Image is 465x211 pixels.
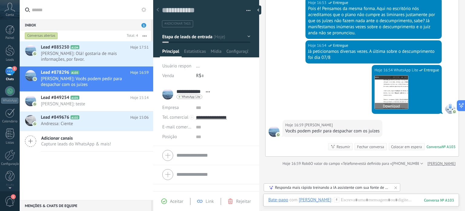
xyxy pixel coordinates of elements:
[374,75,408,109] a: Download
[12,66,17,71] span: 3
[41,44,69,50] span: Lead #885250
[427,144,442,149] div: Conversa
[130,114,149,121] span: Hoje 15:06
[162,71,192,81] div: Venda
[226,49,249,57] span: Configurações
[337,144,350,150] div: Resumir
[1,58,19,62] div: Leads
[374,67,394,73] div: Hoje 16:54
[162,49,179,57] span: Principal
[394,67,418,73] span: WhatsApp Lite
[289,197,298,203] span: com
[41,121,137,127] span: Andressa: Ciente
[308,43,328,49] div: Hoje 16:54
[184,49,206,57] span: Estatísticas
[162,132,191,142] div: Posição
[41,135,111,141] span: Adicionar canais
[445,103,456,114] span: WhatsApp Lite
[41,70,69,76] span: Lead #878296
[302,161,310,166] span: Robô
[275,185,390,190] div: Responda mais rápido treinando a IA assistente com sua fonte de dados
[20,200,151,211] div: Menções & Chats de equipe
[285,128,380,134] div: Vocês podem pedir para despachar com os juízes
[1,36,19,40] div: Painel
[236,199,251,204] span: Rejeitar
[1,162,19,166] div: Configurações
[20,66,153,91] a: Lead #878296 A103 Hoje 16:59 [PERSON_NAME]: Vocês podem pedir para despachar com os juízes
[331,197,332,203] span: :
[310,161,359,167] span: O valor do campo «Telefone»
[41,51,137,62] span: [PERSON_NAME]: Olá! gostaria de mais informações, por favor.
[130,44,149,50] span: Hoje 17:51
[359,161,425,167] span: está definido para «[PHONE_NUMBER]»
[41,101,137,107] span: [PERSON_NAME]: teste
[141,23,146,28] span: 3
[71,45,79,49] span: A104
[308,49,439,61] div: Já peticionamos diversas vezes. A última sobre o descumprimento foi dia 07/8
[138,30,151,41] button: Mais
[162,122,191,132] button: E-mail comercial
[357,144,384,150] div: Fechar conversa
[1,120,19,124] div: Calendário
[305,122,333,128] span: Steffi Greche
[276,133,280,137] img: com.amocrm.amocrmwa.svg
[162,113,188,122] button: Tel. comercial
[162,73,174,79] span: Venda
[162,134,177,139] span: Posição
[442,144,456,149] div: № A103
[20,41,153,66] a: Lead #885250 A104 Hoje 17:51 [PERSON_NAME]: Olá! gostaria de mais informações, por favor.
[162,103,191,113] div: Empresa
[41,95,69,101] span: Lead #849254
[41,114,69,121] span: Lead #849676
[162,114,188,120] span: Tel. comercial
[20,19,151,30] div: Inbox
[182,95,200,98] span: WhatsApp Lite
[25,32,58,39] div: Conversas abertas
[1,98,18,104] div: WhatsApp
[11,194,16,199] span: 1
[162,124,195,130] span: E-mail comercial
[196,71,250,81] div: R$
[333,43,348,49] span: Entregue
[206,199,214,204] span: Link
[71,70,79,74] span: A103
[452,110,457,114] img: com.amocrm.amocrmwa.svg
[33,52,37,56] img: com.amocrm.amocrmwa.svg
[130,95,149,101] span: Hoje 15:14
[424,198,454,203] div: 103
[269,126,279,137] span: Steffi Greche
[130,70,149,76] span: Hoje 16:59
[308,6,439,36] div: Pois é! Pensamos da mesma forma. Aqui no escritório nós acreditamos que o plano não cumpre as lim...
[255,5,261,15] div: ocultar
[285,122,305,128] div: Hoje 16:59
[375,76,408,109] img: image.jpg
[33,122,37,126] img: com.amocrm.amocrmwa.svg
[164,22,191,26] span: #adicionar tags
[1,141,19,145] div: Listas
[41,76,137,87] span: [PERSON_NAME]: Vocês podem pedir para despachar com os juízes
[299,197,331,202] div: Steffi Greche
[391,144,422,150] div: Colocar em espera
[162,61,192,71] div: Usuário responsável
[1,77,19,81] div: Chats
[162,63,201,69] span: Usuário responsável
[20,111,153,131] a: Lead #849676 A102 Hoje 15:06 Andressa: Ciente
[170,199,183,204] span: Aceitar
[196,63,200,69] span: ...
[375,103,408,109] button: Download
[124,33,138,39] div: Total: 4
[282,161,302,167] div: Hoje 16:59
[20,92,153,111] a: Lead #849254 A101 Hoje 15:14 [PERSON_NAME]: teste
[427,161,456,167] a: [PERSON_NAME]
[33,102,37,106] img: com.amocrm.amocrmwa.svg
[6,13,14,17] span: Conta
[33,77,37,81] img: com.amocrm.amocrmwa.svg
[71,96,79,100] span: A101
[211,49,222,57] span: Mídia
[71,115,79,119] span: A102
[41,141,111,147] span: Capture leads do WhatsApp & mais!
[424,67,439,73] span: Entregue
